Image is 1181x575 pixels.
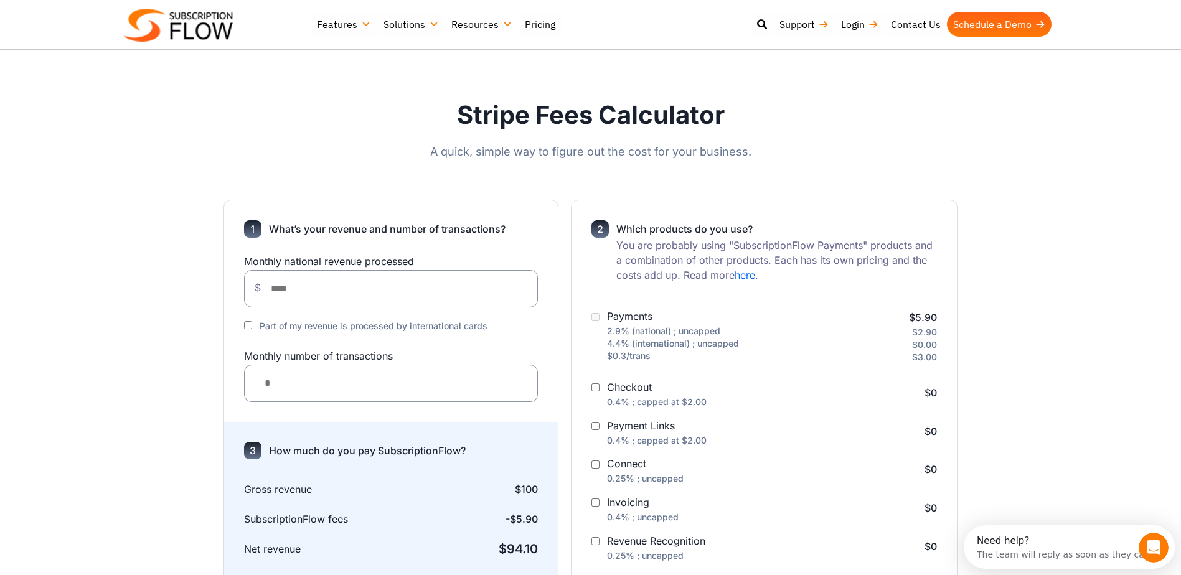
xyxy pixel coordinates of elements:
div: The team will reply as soon as they can [13,21,186,34]
p: You are probably using "SubscriptionFlow Payments" products and a combination of other products. ... [616,238,937,283]
a: Schedule a Demo [947,12,1052,37]
iframe: Intercom live chat discovery launcher [964,525,1175,569]
span: $0 [925,463,937,475]
p: 0.4% ; capped at $2.00 [607,434,707,447]
span: $0 [925,540,937,553]
iframe: Intercom live chat [1139,533,1169,563]
p: 4.4% (international) ; uncapped [607,337,739,350]
p: 0.4% ; capped at $2.00 [607,396,707,408]
a: Features [311,12,377,37]
label: Monthly number of transactions [244,347,539,365]
div: $94.10 [366,540,538,558]
label: SubscriptionFlow fees [244,510,359,528]
label: Payment Links [607,417,675,434]
p: $2.90 [853,326,938,339]
input: Part of my revenue is processed by international cards [244,321,252,329]
a: Contact Us [885,12,947,37]
label: Revenue Recognition [607,532,705,549]
label: Net revenue [244,540,359,558]
span: $ [255,281,261,294]
p: 0.25% ; uncapped [607,549,705,562]
span: -$5.90 [366,510,538,528]
p: 0.25% ; uncapped [607,472,684,485]
a: Resources [445,12,519,37]
span: $0 [925,386,937,399]
a: Support [773,12,835,37]
div: Open Intercom Messenger [5,5,223,39]
h2: Which products do you use? [616,220,937,238]
span: $0 [925,425,937,437]
label: Gross revenue [244,480,359,498]
img: Subscriptionflow [124,9,233,42]
h2: How much do you pay SubscriptionFlow? [269,442,466,459]
input: Payments 2.9% (national) ; uncapped 4.4% (international) ; uncapped $0.3/trans $5.90 $2.90 $0.00 ... [591,313,600,321]
input: Checkout 0.4% ; capped at $2.00 $0 [591,383,600,391]
input: Revenue Recognition 0.25% ; uncapped $0 [591,537,600,545]
p: $0.3/trans [607,350,739,362]
p: $3.00 [853,351,938,363]
p: A quick, simple way to figure out the cost for your business. [223,143,958,160]
p: $5.90 [853,309,938,326]
p: 0.4% ; uncapped [607,511,679,523]
span: $0 [925,502,937,514]
span: $100 [366,480,538,498]
label: Checkout [607,378,652,396]
label: Monthly national revenue processed [244,253,539,270]
input: Payment Links 0.4% ; capped at $2.00 $0 [591,422,600,430]
a: Login [835,12,885,37]
p: 2.9% (national) ; uncapped [607,325,739,337]
a: Pricing [519,12,562,37]
input: Invoicing 0.4% ; uncapped $0 [591,498,600,507]
h1: Stripe Fees Calculator [223,100,958,131]
h2: What’s your revenue and number of transactions? [269,220,506,238]
div: Need help? [13,11,186,21]
p: $0.00 [853,339,938,351]
a: Solutions [377,12,445,37]
p: Part of my revenue is processed by international cards [260,320,487,332]
label: Connect [607,455,646,472]
label: Payments [607,307,652,325]
label: Invoicing [607,493,649,511]
input: Connect 0.25% ; uncapped $0 [591,460,600,469]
